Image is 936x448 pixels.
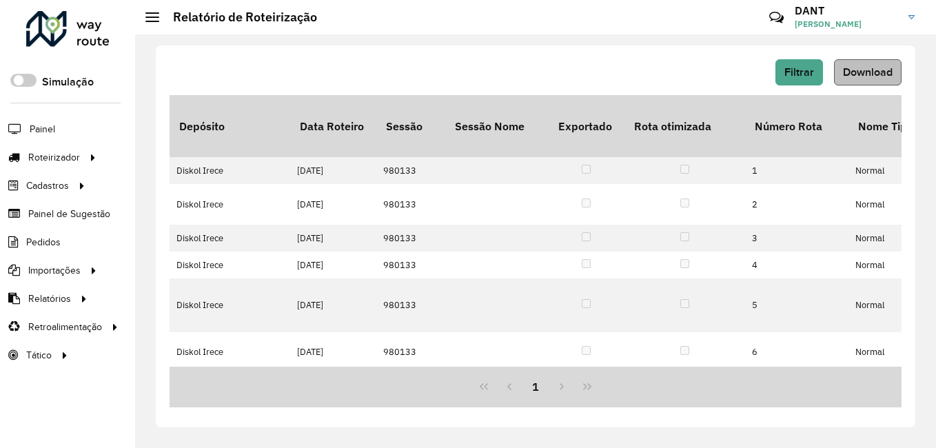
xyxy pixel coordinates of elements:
th: Sessão Nome [445,95,549,157]
td: 5 [745,278,848,332]
td: 1 [745,157,848,184]
td: 980133 [376,184,445,224]
span: Cadastros [26,179,69,193]
td: 980133 [376,278,445,332]
td: 980133 [376,157,445,184]
td: 6 [745,332,848,372]
th: Exportado [549,95,624,157]
span: Pedidos [26,235,61,250]
span: Painel de Sugestão [28,207,110,221]
span: Tático [26,348,52,363]
button: Filtrar [775,59,823,85]
td: [DATE] [290,332,376,372]
button: 1 [522,374,549,400]
th: Número Rota [745,95,848,157]
label: Simulação [42,74,94,90]
td: Diskol Irece [170,332,290,372]
td: 980133 [376,332,445,372]
span: Retroalimentação [28,320,102,334]
td: 980133 [376,225,445,252]
button: Download [834,59,902,85]
td: 3 [745,225,848,252]
td: 980133 [376,252,445,278]
span: Importações [28,263,81,278]
td: [DATE] [290,225,376,252]
th: Sessão [376,95,445,157]
th: Rota otimizada [624,95,745,157]
td: [DATE] [290,278,376,332]
td: [DATE] [290,157,376,184]
span: Filtrar [784,66,814,78]
th: Data Roteiro [290,95,376,157]
td: [DATE] [290,252,376,278]
h2: Relatório de Roteirização [159,10,317,25]
a: Contato Rápido [762,3,791,32]
td: Diskol Irece [170,252,290,278]
h3: DANT [795,4,898,17]
span: [PERSON_NAME] [795,18,898,30]
td: Diskol Irece [170,157,290,184]
span: Download [843,66,893,78]
td: Diskol Irece [170,184,290,224]
th: Depósito [170,95,290,157]
span: Roteirizador [28,150,80,165]
span: Painel [30,122,55,136]
td: 2 [745,184,848,224]
span: Relatórios [28,292,71,306]
td: Diskol Irece [170,278,290,332]
td: 4 [745,252,848,278]
td: Diskol Irece [170,225,290,252]
td: [DATE] [290,184,376,224]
